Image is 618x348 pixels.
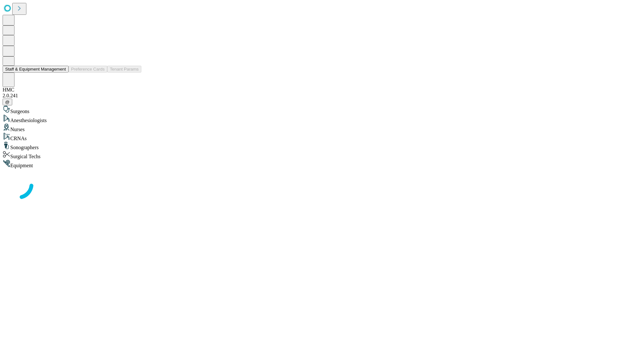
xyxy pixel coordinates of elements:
[3,150,615,159] div: Surgical Techs
[3,66,69,72] button: Staff & Equipment Management
[3,132,615,141] div: CRNAs
[3,114,615,123] div: Anesthesiologists
[69,66,107,72] button: Preference Cards
[3,87,615,93] div: HMC
[3,141,615,150] div: Sonographers
[107,66,141,72] button: Tenant Params
[3,93,615,99] div: 2.0.241
[5,100,10,104] span: @
[3,105,615,114] div: Surgeons
[3,123,615,132] div: Nurses
[3,159,615,169] div: Equipment
[3,99,12,105] button: @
